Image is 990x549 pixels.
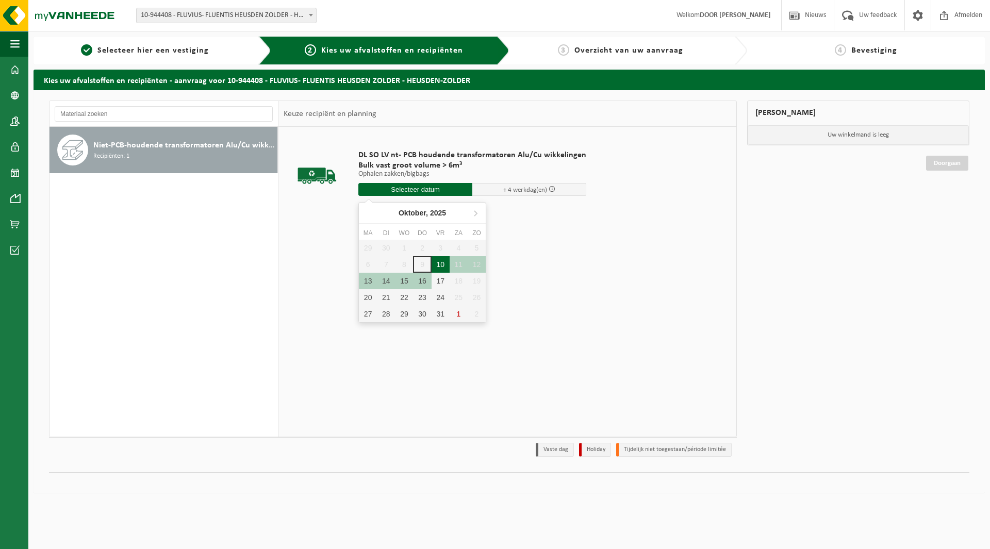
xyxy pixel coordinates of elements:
div: 29 [395,306,413,322]
input: Materiaal zoeken [55,106,273,122]
div: 21 [377,289,395,306]
li: Holiday [579,443,611,457]
button: Niet-PCB-houdende transformatoren Alu/Cu wikkelingen Recipiënten: 1 [49,127,278,173]
span: Bevestiging [851,46,897,55]
div: zo [468,228,486,238]
span: Recipiënten: 1 [93,152,129,161]
span: Selecteer hier een vestiging [97,46,209,55]
div: 10 [432,256,450,273]
li: Tijdelijk niet toegestaan/période limitée [616,443,732,457]
a: Doorgaan [926,156,968,171]
span: 10-944408 - FLUVIUS- FLUENTIS HEUSDEN ZOLDER - HEUSDEN-ZOLDER [136,8,317,23]
div: ma [359,228,377,238]
div: 30 [413,306,431,322]
span: + 4 werkdag(en) [503,187,547,193]
i: 2025 [430,209,446,217]
div: 17 [432,273,450,289]
div: 31 [432,306,450,322]
div: di [377,228,395,238]
span: 3 [558,44,569,56]
input: Selecteer datum [358,183,472,196]
div: Keuze recipiënt en planning [278,101,382,127]
span: 1 [81,44,92,56]
span: Kies uw afvalstoffen en recipiënten [321,46,463,55]
div: wo [395,228,413,238]
div: 20 [359,289,377,306]
p: Uw winkelmand is leeg [748,125,969,145]
span: 4 [835,44,846,56]
div: za [450,228,468,238]
div: 22 [395,289,413,306]
span: Niet-PCB-houdende transformatoren Alu/Cu wikkelingen [93,139,275,152]
div: 28 [377,306,395,322]
span: DL SO LV nt- PCB houdende transformatoren Alu/Cu wikkelingen [358,150,586,160]
div: vr [432,228,450,238]
strong: DOOR [PERSON_NAME] [700,11,771,19]
span: Bulk vast groot volume > 6m³ [358,160,586,171]
div: [PERSON_NAME] [747,101,969,125]
div: 14 [377,273,395,289]
a: 1Selecteer hier een vestiging [39,44,251,57]
span: Overzicht van uw aanvraag [574,46,683,55]
span: 10-944408 - FLUVIUS- FLUENTIS HEUSDEN ZOLDER - HEUSDEN-ZOLDER [137,8,316,23]
div: 16 [413,273,431,289]
div: 23 [413,289,431,306]
span: 2 [305,44,316,56]
li: Vaste dag [536,443,574,457]
h2: Kies uw afvalstoffen en recipiënten - aanvraag voor 10-944408 - FLUVIUS- FLUENTIS HEUSDEN ZOLDER ... [34,70,985,90]
div: 24 [432,289,450,306]
div: do [413,228,431,238]
div: 27 [359,306,377,322]
div: 15 [395,273,413,289]
div: 13 [359,273,377,289]
div: Oktober, [394,205,450,221]
p: Ophalen zakken/bigbags [358,171,586,178]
